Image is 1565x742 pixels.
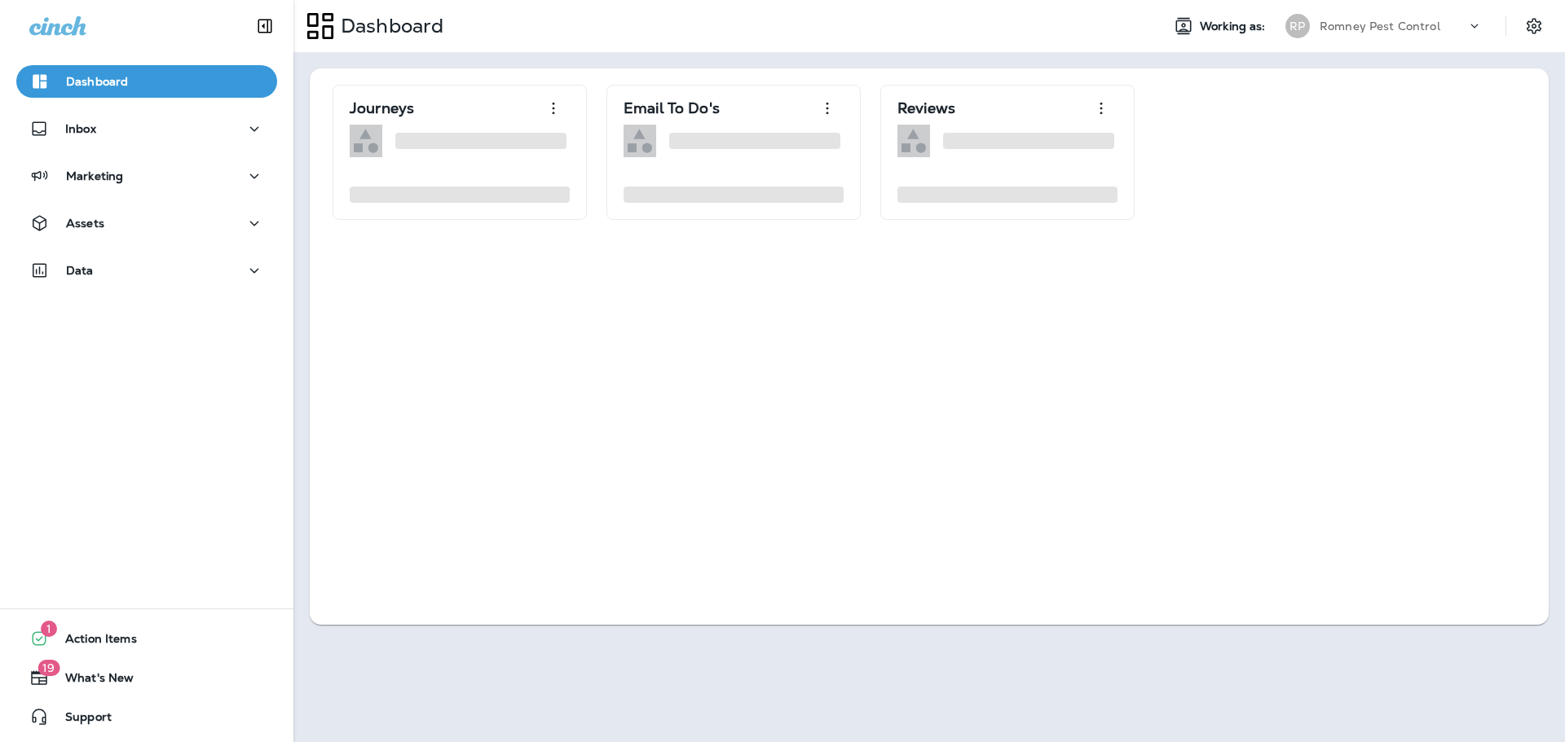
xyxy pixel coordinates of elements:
span: 19 [37,660,60,676]
p: Inbox [65,122,96,135]
p: Marketing [66,169,123,182]
p: Romney Pest Control [1320,20,1440,33]
span: Action Items [49,632,137,652]
p: Assets [66,217,104,230]
button: Settings [1519,11,1549,41]
button: Support [16,700,277,733]
div: RP [1285,14,1310,38]
p: Reviews [897,100,955,116]
span: What's New [49,671,134,691]
button: 1Action Items [16,622,277,655]
button: Inbox [16,112,277,145]
button: 19What's New [16,661,277,694]
button: Dashboard [16,65,277,98]
button: Collapse Sidebar [242,10,288,42]
span: 1 [41,621,57,637]
p: Journeys [350,100,414,116]
p: Data [66,264,94,277]
button: Assets [16,207,277,239]
p: Dashboard [334,14,443,38]
span: Support [49,710,112,730]
p: Dashboard [66,75,128,88]
span: Working as: [1200,20,1269,33]
p: Email To Do's [624,100,720,116]
button: Data [16,254,277,287]
button: Marketing [16,160,277,192]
